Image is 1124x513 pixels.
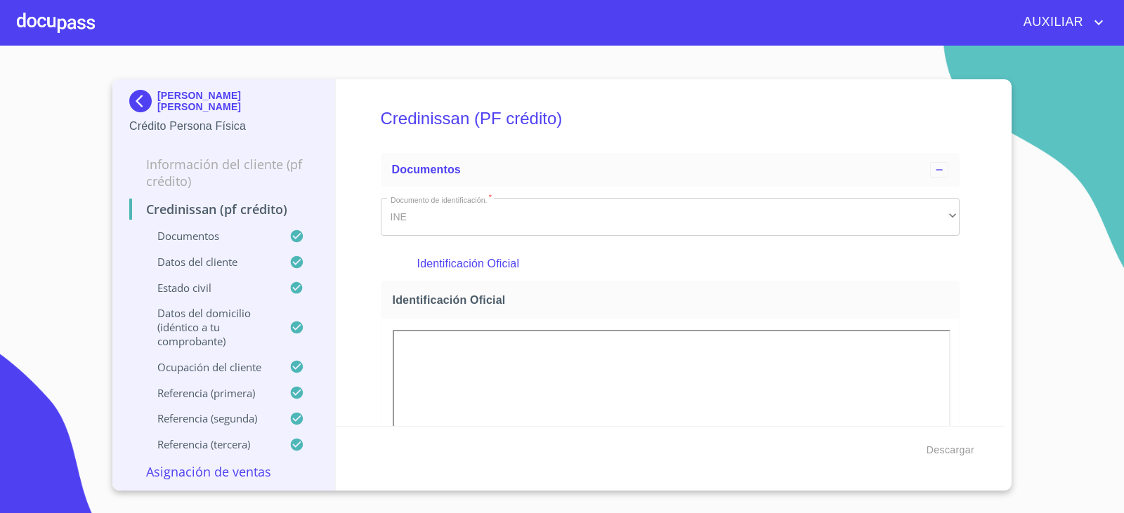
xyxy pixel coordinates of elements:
span: Documentos [392,164,461,175]
p: Datos del domicilio (idéntico a tu comprobante) [129,306,289,348]
p: [PERSON_NAME] [PERSON_NAME] [157,90,318,112]
p: Ocupación del Cliente [129,360,289,374]
button: account of current user [1013,11,1107,34]
p: Referencia (primera) [129,386,289,400]
p: Crédito Persona Física [129,118,318,135]
span: AUXILIAR [1013,11,1090,34]
p: Datos del cliente [129,255,289,269]
span: Identificación Oficial [393,293,954,307]
span: Descargar [927,441,974,459]
div: INE [381,198,960,236]
p: Credinissan (PF crédito) [129,201,318,218]
img: Docupass spot blue [129,90,157,112]
p: Estado civil [129,281,289,295]
h5: Credinissan (PF crédito) [381,90,960,147]
p: Información del cliente (PF crédito) [129,156,318,189]
button: Descargar [921,437,980,463]
p: Documentos [129,229,289,243]
p: Referencia (segunda) [129,411,289,425]
p: Asignación de Ventas [129,463,318,480]
div: Documentos [381,153,960,187]
div: [PERSON_NAME] [PERSON_NAME] [129,90,318,118]
p: Identificación Oficial [417,255,923,272]
p: Referencia (tercera) [129,437,289,451]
